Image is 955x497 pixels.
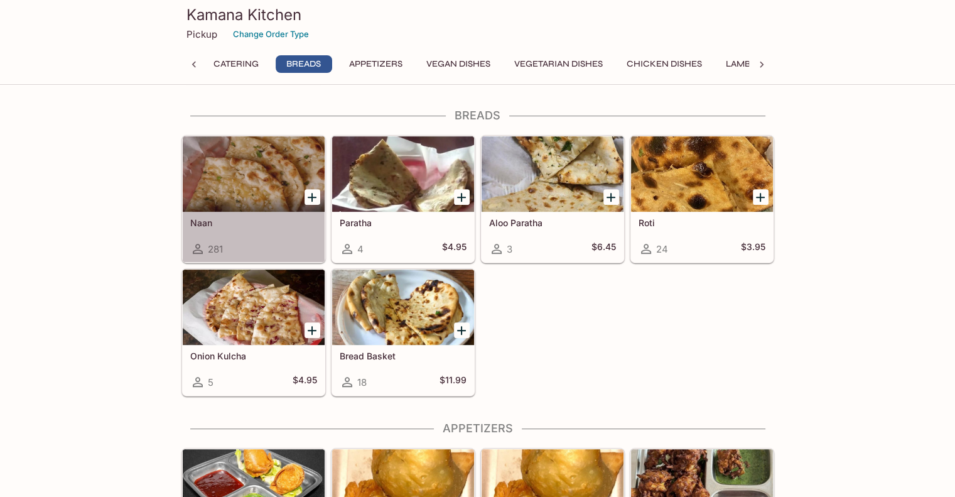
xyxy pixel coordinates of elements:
span: 3 [507,243,512,255]
a: Onion Kulcha5$4.95 [182,269,325,396]
div: Naan [183,136,325,212]
button: Add Naan [305,189,320,205]
button: Breads [276,55,332,73]
a: Bread Basket18$11.99 [332,269,475,396]
h5: $4.95 [293,374,317,390]
span: 281 [208,243,223,255]
div: Aloo Paratha [482,136,623,212]
h5: $4.95 [442,241,467,256]
button: Add Onion Kulcha [305,322,320,338]
div: Bread Basket [332,270,474,345]
h4: Appetizers [181,422,774,435]
button: Add Paratha [454,189,470,205]
h4: Breads [181,109,774,123]
div: Onion Kulcha [183,270,325,345]
div: Roti [631,136,773,212]
a: Paratha4$4.95 [332,136,475,263]
span: 4 [357,243,364,255]
span: 5 [208,376,213,388]
button: Add Bread Basket [454,322,470,338]
h5: $11.99 [440,374,467,390]
h5: Bread Basket [340,351,467,361]
button: Vegetarian Dishes [507,55,610,73]
h5: $6.45 [591,241,616,256]
h5: Naan [190,217,317,228]
h5: Paratha [340,217,467,228]
h3: Kamana Kitchen [186,5,769,25]
span: 24 [656,243,668,255]
button: Appetizers [342,55,409,73]
h5: $3.95 [741,241,765,256]
button: Lamb Dishes [719,55,790,73]
a: Roti24$3.95 [630,136,774,263]
p: Pickup [186,28,217,40]
div: Paratha [332,136,474,212]
a: Aloo Paratha3$6.45 [481,136,624,263]
h5: Aloo Paratha [489,217,616,228]
button: Catering [207,55,266,73]
button: Change Order Type [227,25,315,44]
h5: Onion Kulcha [190,351,317,361]
button: Vegan Dishes [419,55,497,73]
span: 18 [357,376,367,388]
h5: Roti [639,217,765,228]
button: Add Aloo Paratha [603,189,619,205]
button: Add Roti [753,189,769,205]
button: Chicken Dishes [620,55,709,73]
a: Naan281 [182,136,325,263]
